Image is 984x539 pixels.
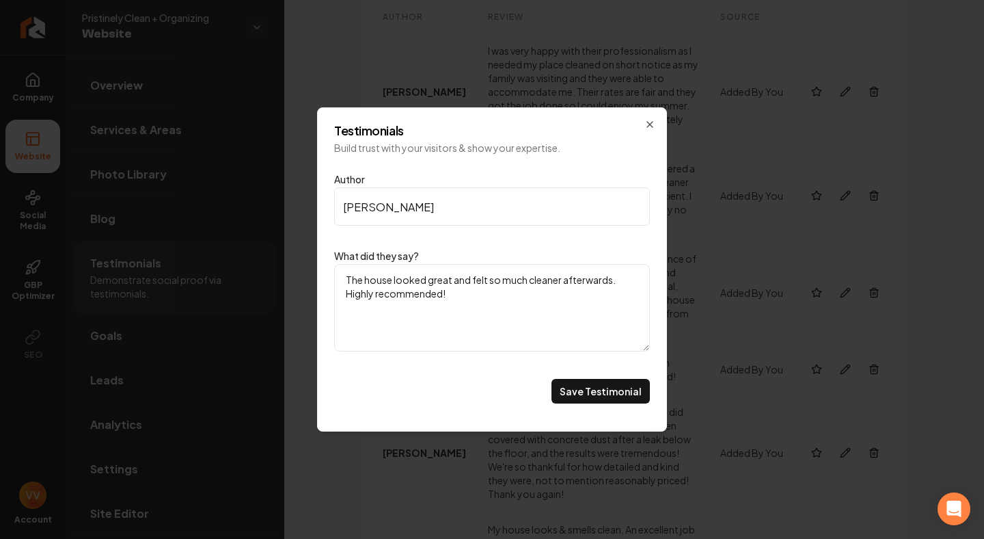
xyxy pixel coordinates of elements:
[334,173,365,185] label: Author
[334,250,419,262] label: What did they say?
[334,124,650,137] h2: Testimonials
[334,141,650,155] p: Build trust with your visitors & show your expertise.
[551,379,650,404] button: Save Testimonial
[334,187,650,226] input: Author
